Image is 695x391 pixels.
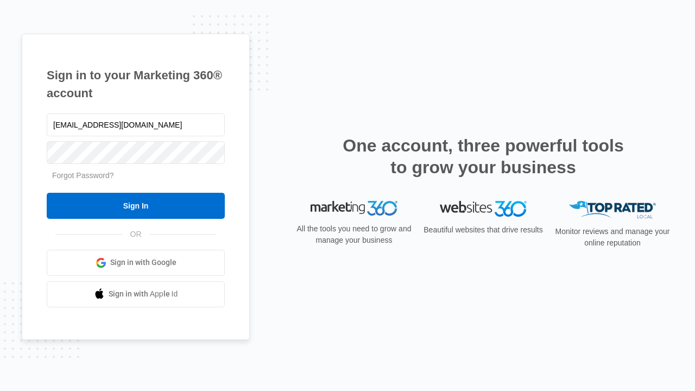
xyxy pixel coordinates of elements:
[47,113,225,136] input: Email
[569,201,656,219] img: Top Rated Local
[47,193,225,219] input: Sign In
[339,135,627,178] h2: One account, three powerful tools to grow your business
[52,171,114,180] a: Forgot Password?
[293,223,415,246] p: All the tools you need to grow and manage your business
[47,66,225,102] h1: Sign in to your Marketing 360® account
[552,226,673,249] p: Monitor reviews and manage your online reputation
[422,224,544,236] p: Beautiful websites that drive results
[440,201,527,217] img: Websites 360
[47,250,225,276] a: Sign in with Google
[47,281,225,307] a: Sign in with Apple Id
[123,229,149,240] span: OR
[311,201,397,216] img: Marketing 360
[109,288,178,300] span: Sign in with Apple Id
[110,257,176,268] span: Sign in with Google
